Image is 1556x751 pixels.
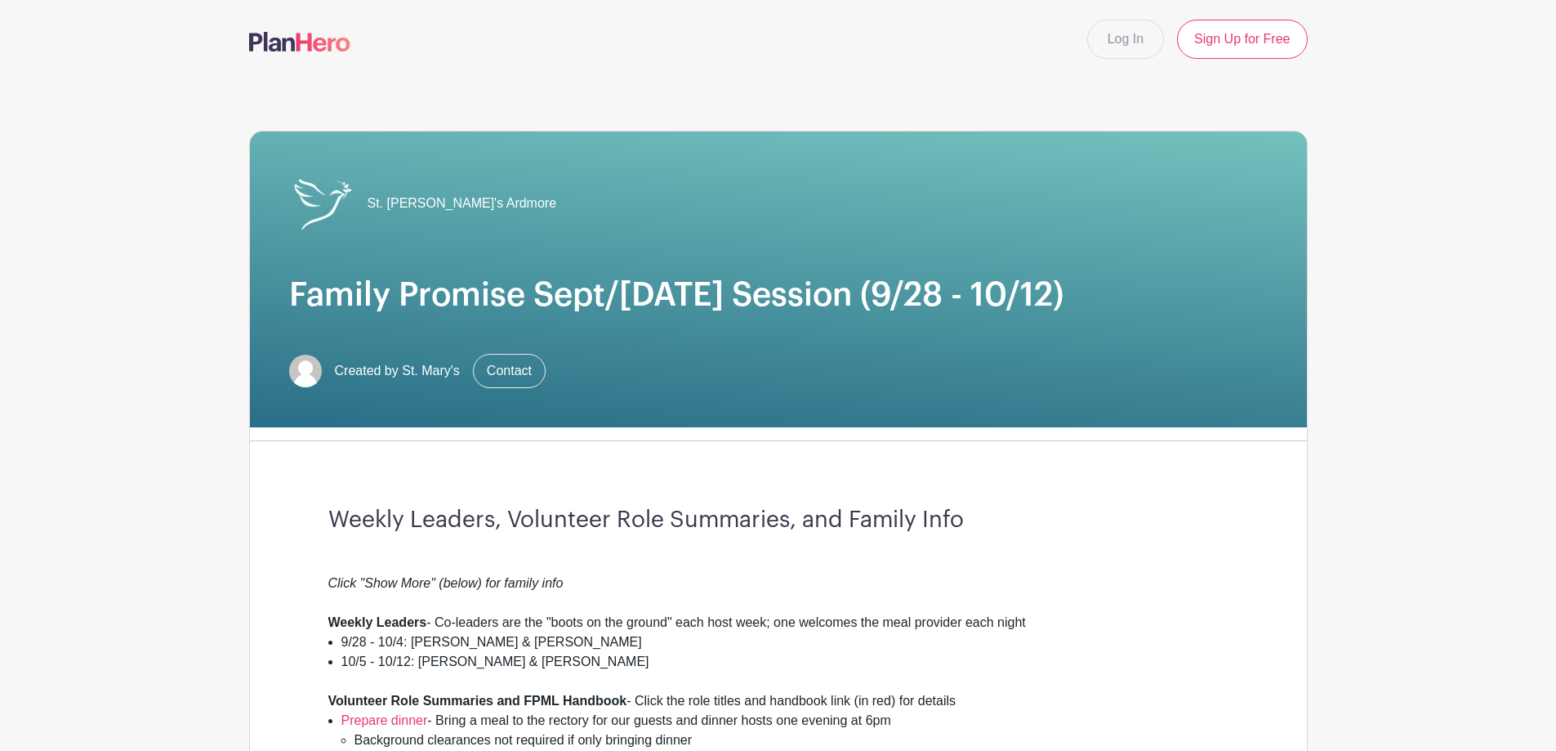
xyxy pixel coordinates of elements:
strong: Volunteer Role Summaries and FPML Handbook [328,694,627,708]
a: Prepare dinner [341,713,428,727]
li: Background clearances not required if only bringing dinner [354,731,1228,750]
span: Created by St. Mary's [335,361,460,381]
em: Click "Show More" (below) for family info [328,576,564,590]
li: 10/5 - 10/12: [PERSON_NAME] & [PERSON_NAME] [341,652,1228,672]
div: - Click the role titles and handbook link (in red) for details [328,691,1228,711]
h3: Weekly Leaders, Volunteer Role Summaries, and Family Info [328,507,1228,534]
li: 9/28 - 10/4: [PERSON_NAME] & [PERSON_NAME] [341,633,1228,652]
img: logo-507f7623f17ff9eddc593b1ce0a138ce2505c220e1c5a4e2b4648c50719b7d32.svg [249,32,350,51]
a: Sign Up for Free [1177,20,1307,59]
div: - Co-leaders are the "boots on the ground" each host week; one welcomes the meal provider each night [328,613,1228,633]
li: - Bring a meal to the rectory for our guests and dinner hosts one evening at 6pm [341,711,1228,750]
span: St. [PERSON_NAME]'s Ardmore [368,194,557,213]
h1: Family Promise Sept/[DATE] Session (9/28 - 10/12) [289,275,1268,315]
img: St_Marys_Logo_White.png [289,171,354,236]
img: default-ce2991bfa6775e67f084385cd625a349d9dcbb7a52a09fb2fda1e96e2d18dcdb.png [289,355,322,387]
strong: Weekly Leaders [328,615,427,629]
a: Log In [1087,20,1164,59]
a: Contact [473,354,546,388]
